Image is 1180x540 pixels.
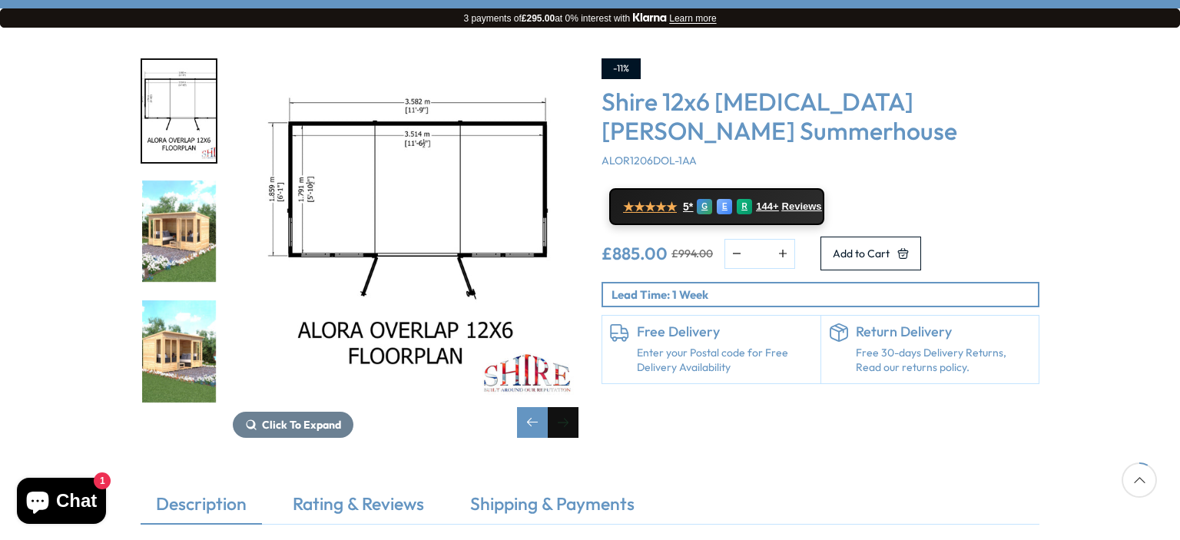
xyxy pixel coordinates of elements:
a: Shipping & Payments [455,492,650,524]
a: Description [141,492,262,524]
inbox-online-store-chat: Shopify online store chat [12,478,111,528]
div: 7 / 9 [141,58,217,164]
button: Click To Expand [233,412,353,438]
span: Reviews [782,200,822,213]
del: £994.00 [671,248,713,259]
ins: £885.00 [602,245,668,262]
img: AloraOverlap12x6FLOORPLAN_200x200.jpg [142,60,216,162]
a: ★★★★★ 5* G E R 144+ Reviews [609,188,824,225]
span: 144+ [756,200,778,213]
p: Free 30-days Delivery Returns, Read our returns policy. [856,346,1032,376]
span: ★★★★★ [623,200,677,214]
a: Rating & Reviews [277,492,439,524]
span: Click To Expand [262,418,341,432]
span: Add to Cart [833,248,890,259]
div: Previous slide [517,407,548,438]
img: Alora12x6_GARDEN_LH_life_200x200.jpg [142,300,216,403]
span: ALOR1206DOL-1AA [602,154,697,167]
div: R [737,199,752,214]
div: Next slide [548,407,578,438]
div: 7 / 9 [233,58,578,438]
h6: Return Delivery [856,323,1032,340]
img: Shire 12x6 Alora Pent Summerhouse [233,58,578,404]
div: 8 / 9 [141,179,217,284]
div: E [717,199,732,214]
div: 9 / 9 [141,299,217,404]
img: Alora12x6_GARDEN_RH_200x200.jpg [142,181,216,283]
div: G [697,199,712,214]
h3: Shire 12x6 [MEDICAL_DATA][PERSON_NAME] Summerhouse [602,87,1039,146]
a: Enter your Postal code for Free Delivery Availability [637,346,813,376]
p: Lead Time: 1 Week [612,287,1038,303]
button: Add to Cart [820,237,921,270]
h6: Free Delivery [637,323,813,340]
div: -11% [602,58,641,79]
